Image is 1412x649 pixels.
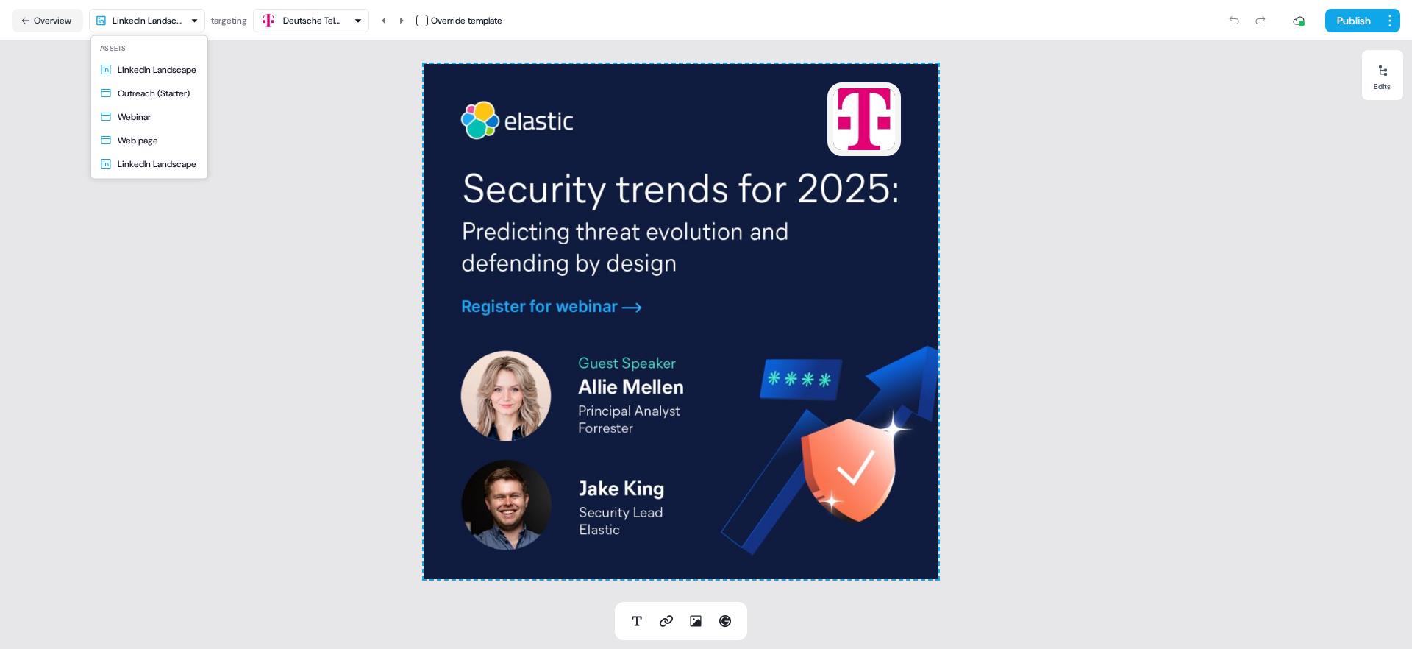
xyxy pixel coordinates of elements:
[118,110,151,124] div: Webinar
[118,86,190,101] div: Outreach (Starter)
[118,157,196,171] div: LinkedIn Landscape
[94,39,204,58] div: Assets
[118,63,196,77] div: LinkedIn Landscape
[118,133,158,148] div: Web page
